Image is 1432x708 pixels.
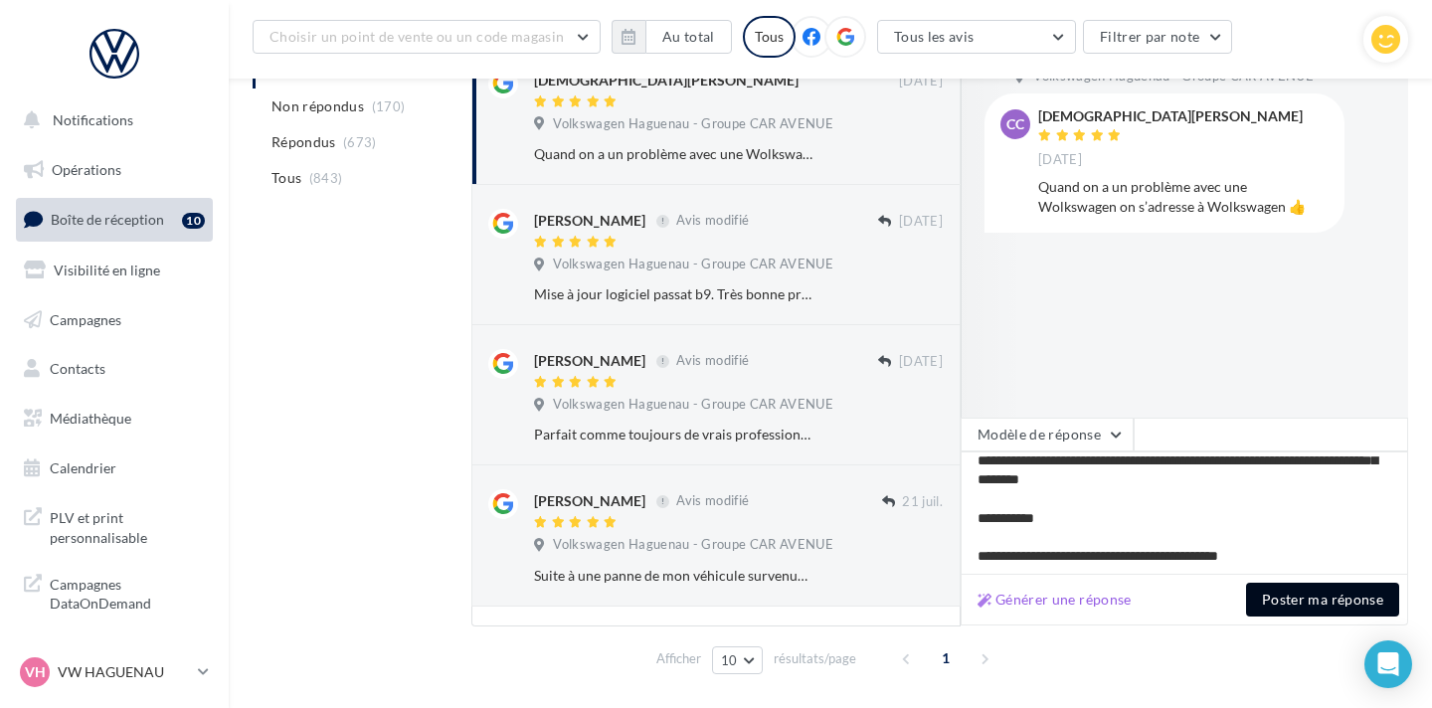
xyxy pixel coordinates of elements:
span: Campagnes DataOnDemand [50,571,205,614]
a: PLV et print personnalisable [12,496,217,555]
span: (843) [309,170,343,186]
button: Modèle de réponse [961,418,1134,451]
button: Au total [645,20,732,54]
span: [DATE] [899,73,943,90]
a: Contacts [12,348,217,390]
button: Notifications [12,99,209,141]
button: Au total [612,20,732,54]
span: 1 [930,642,962,674]
div: Quand on a un problème avec une Wolkswagen on s’adresse à Wolkswagen 👍 [534,144,813,164]
a: Médiathèque [12,398,217,440]
span: cC [1006,114,1024,134]
button: Tous les avis [877,20,1076,54]
div: Tous [743,16,796,58]
a: Visibilité en ligne [12,250,217,291]
a: VH VW HAGUENAU [16,653,213,691]
div: Mise à jour logiciel passat b9. Très bonne prise en charge. Très bon accueil Délai respecté [534,284,813,304]
div: Suite à une panne de mon véhicule survenue fin juin, mon véhicule a été pris en charge par M. [PE... [534,566,813,586]
span: Volkswagen Haguenau - Groupe CAR AVENUE [553,256,833,273]
span: Non répondus [271,96,364,116]
a: Opérations [12,149,217,191]
span: [DATE] [1038,151,1082,169]
span: Répondus [271,132,336,152]
span: résultats/page [774,649,856,668]
span: (673) [343,134,377,150]
a: Calendrier [12,447,217,489]
a: Campagnes [12,299,217,341]
span: Boîte de réception [51,211,164,228]
span: Calendrier [50,459,116,476]
span: Volkswagen Haguenau - Groupe CAR AVENUE [553,115,833,133]
div: Quand on a un problème avec une Wolkswagen on s’adresse à Wolkswagen 👍 [1038,177,1329,217]
div: 10 [182,213,205,229]
div: [DEMOGRAPHIC_DATA][PERSON_NAME] [534,71,799,90]
span: Tous les avis [894,28,975,45]
span: Opérations [52,161,121,178]
a: Boîte de réception10 [12,198,217,241]
span: Avis modifié [676,213,749,229]
span: 10 [721,652,738,668]
div: Open Intercom Messenger [1364,640,1412,688]
span: Volkswagen Haguenau - Groupe CAR AVENUE [553,396,833,414]
span: Contacts [50,360,105,377]
span: Médiathèque [50,410,131,427]
span: 21 juil. [902,493,943,511]
span: Avis modifié [676,353,749,369]
p: VW HAGUENAU [58,662,190,682]
span: [DATE] [899,213,943,231]
span: Visibilité en ligne [54,262,160,278]
button: Poster ma réponse [1246,583,1399,617]
div: [DEMOGRAPHIC_DATA][PERSON_NAME] [1038,109,1303,123]
button: Filtrer par note [1083,20,1233,54]
span: Afficher [656,649,701,668]
span: Tous [271,168,301,188]
span: Volkswagen Haguenau - Groupe CAR AVENUE [553,536,833,554]
div: Parfait comme toujours de vrais professionnels [534,425,813,444]
button: Générer une réponse [970,588,1140,612]
span: PLV et print personnalisable [50,504,205,547]
span: VH [25,662,46,682]
a: Campagnes DataOnDemand [12,563,217,621]
button: Choisir un point de vente ou un code magasin [253,20,601,54]
button: 10 [712,646,763,674]
div: [PERSON_NAME] [534,351,645,371]
span: (170) [372,98,406,114]
div: [PERSON_NAME] [534,211,645,231]
span: Choisir un point de vente ou un code magasin [269,28,564,45]
div: [PERSON_NAME] [534,491,645,511]
span: Notifications [53,111,133,128]
span: [DATE] [899,353,943,371]
span: Avis modifié [676,493,749,509]
span: Campagnes [50,310,121,327]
